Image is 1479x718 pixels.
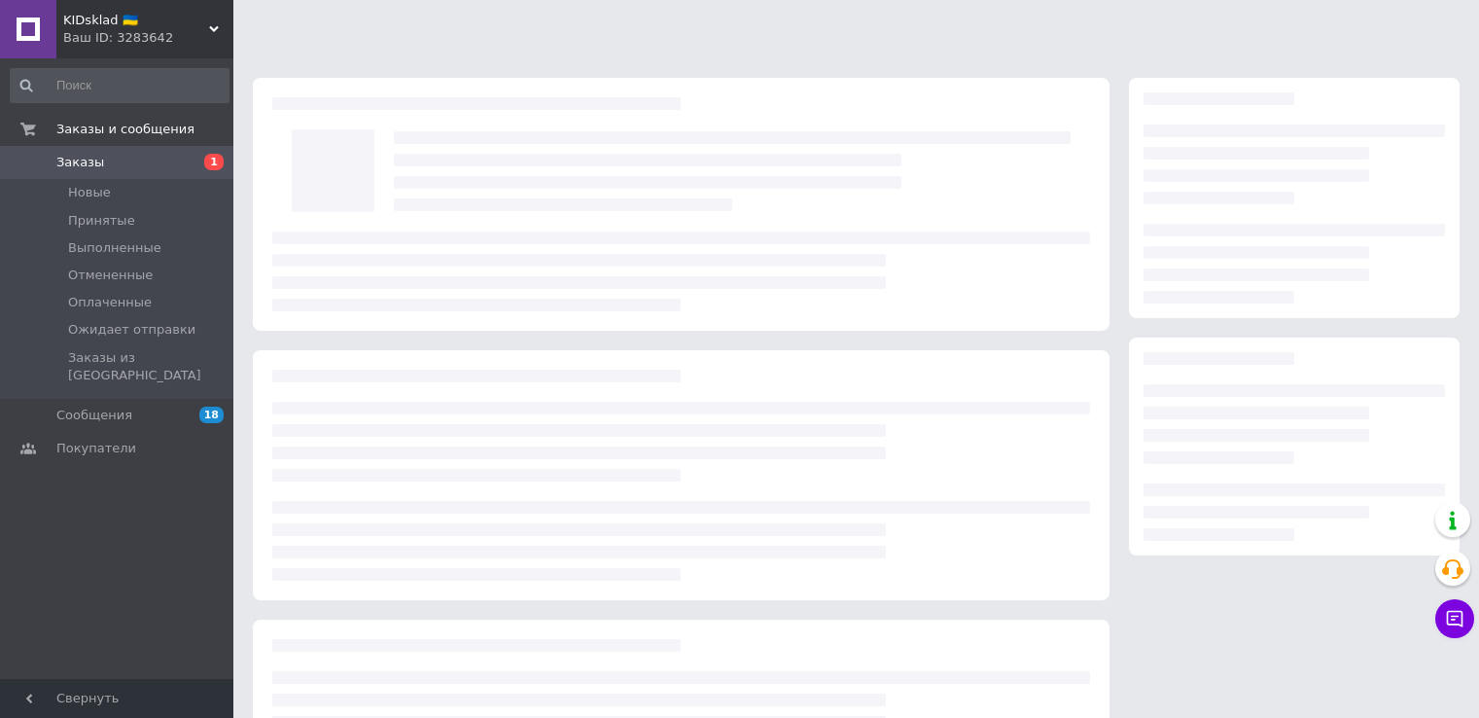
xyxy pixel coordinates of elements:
button: Чат с покупателем [1435,599,1474,638]
span: Отмененные [68,267,153,284]
span: 1 [204,154,224,170]
input: Поиск [10,68,229,103]
span: Новые [68,184,111,201]
span: Заказы и сообщения [56,121,194,138]
span: KIDsklad 🇺🇦 [63,12,209,29]
span: Покупатели [56,440,136,457]
span: Выполненные [68,239,161,257]
span: 18 [199,407,224,423]
span: Заказы из [GEOGRAPHIC_DATA] [68,349,228,384]
div: Ваш ID: 3283642 [63,29,233,47]
span: Принятые [68,212,135,230]
span: Оплаченные [68,294,152,311]
span: Заказы [56,154,104,171]
span: Ожидает отправки [68,321,195,339]
span: Сообщения [56,407,132,424]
